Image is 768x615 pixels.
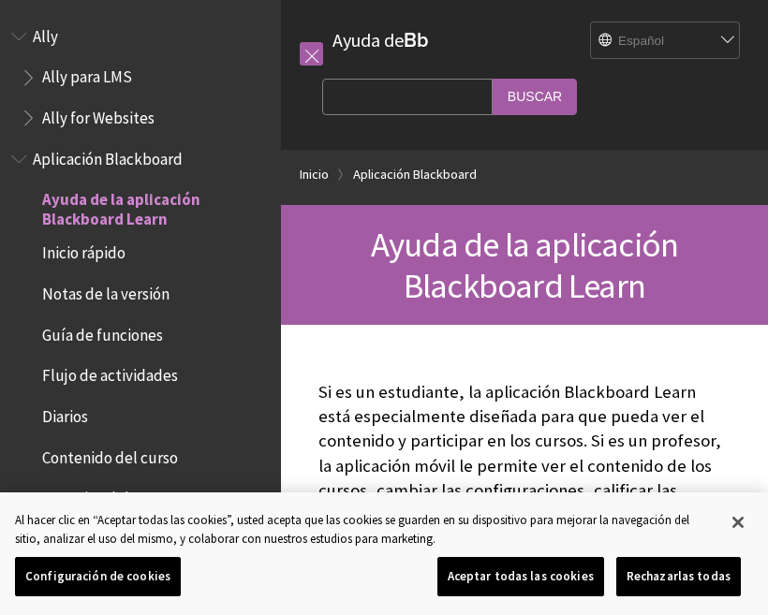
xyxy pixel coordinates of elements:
[42,483,170,508] span: Mensajes del curso
[15,557,181,596] button: Configuración de cookies
[42,238,126,263] span: Inicio rápido
[42,62,132,87] span: Ally para LMS
[717,502,759,543] button: Cerrar
[616,557,741,596] button: Rechazarlas todas
[42,278,170,303] span: Notas de la versión
[353,163,477,186] a: Aplicación Blackboard
[42,360,178,386] span: Flujo de actividades
[33,21,58,46] span: Ally
[300,163,329,186] a: Inicio
[42,401,88,426] span: Diarios
[493,79,577,115] input: Buscar
[318,380,731,551] p: Si es un estudiante, la aplicación Blackboard Learn está especialmente diseñada para que pueda ve...
[33,143,183,168] span: Aplicación Blackboard
[42,319,163,344] span: Guía de funciones
[404,28,429,52] strong: Bb
[437,557,604,596] button: Aceptar todas las cookies
[371,223,678,307] span: Ayuda de la aplicación Blackboard Learn
[15,511,715,548] div: Al hacer clic en “Aceptar todas las cookies”, usted acepta que las cookies se guarden en su dispo...
[42,102,155,127] span: Ally for Websites
[42,184,268,228] span: Ayuda de la aplicación Blackboard Learn
[11,21,270,134] nav: Book outline for Anthology Ally Help
[42,442,178,467] span: Contenido del curso
[332,28,429,51] a: Ayuda deBb
[591,22,741,60] select: Site Language Selector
